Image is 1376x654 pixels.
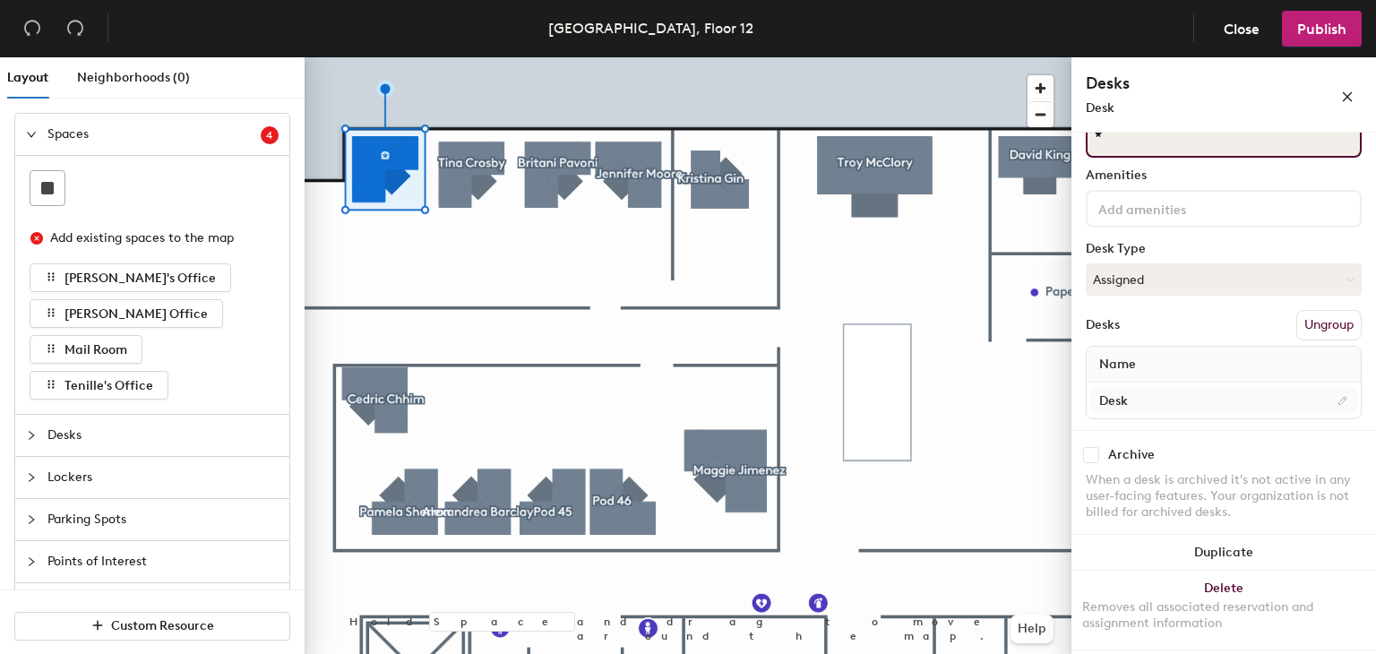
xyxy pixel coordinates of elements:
span: Desk [1086,100,1114,116]
span: Points of Interest [47,541,279,582]
button: Tenille's Office [30,371,168,400]
span: Tenille's Office [64,378,153,393]
button: Undo (⌘ + Z) [14,11,50,47]
span: close [1341,90,1354,103]
span: Spaces [47,114,261,155]
span: Close [1224,21,1260,38]
button: Assigned [1086,263,1362,296]
div: Desk Type [1086,242,1362,256]
h4: Desks [1086,72,1283,95]
button: Custom Resource [14,612,290,641]
sup: 4 [261,126,279,144]
span: [PERSON_NAME]'s Office [64,271,216,286]
div: Archive [1108,448,1155,462]
div: Desks [1086,318,1120,332]
span: Mail Room [64,342,127,357]
span: collapsed [26,472,37,483]
div: Amenities [1086,168,1362,183]
span: Furnishings [47,583,279,624]
span: collapsed [26,430,37,441]
button: Ungroup [1296,310,1362,340]
button: [PERSON_NAME] Office [30,299,223,328]
span: 4 [266,129,273,142]
span: collapsed [26,556,37,567]
div: When a desk is archived it's not active in any user-facing features. Your organization is not bil... [1086,472,1362,521]
input: Add amenities [1095,197,1256,219]
button: Help [1010,615,1053,643]
button: Redo (⌘ + ⇧ + Z) [57,11,93,47]
span: Lockers [47,457,279,498]
div: Removes all associated reservation and assignment information [1082,599,1365,632]
input: Unnamed desk [1090,388,1357,413]
button: Duplicate [1071,535,1376,571]
button: Mail Room [30,335,142,364]
span: Publish [1297,21,1346,38]
span: Parking Spots [47,499,279,540]
span: close-circle [30,232,43,245]
span: Desks [47,415,279,456]
button: Close [1208,11,1275,47]
span: expanded [26,129,37,140]
button: DeleteRemoves all associated reservation and assignment information [1071,571,1376,650]
span: undo [23,19,41,37]
span: Layout [7,70,48,85]
div: [GEOGRAPHIC_DATA], Floor 12 [548,17,753,39]
span: Name [1090,349,1145,381]
span: collapsed [26,514,37,525]
span: Neighborhoods (0) [77,70,190,85]
span: Custom Resource [111,618,214,633]
div: Add existing spaces to the map [50,228,263,248]
button: [PERSON_NAME]'s Office [30,263,231,292]
button: Publish [1282,11,1362,47]
span: [PERSON_NAME] Office [64,306,208,322]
